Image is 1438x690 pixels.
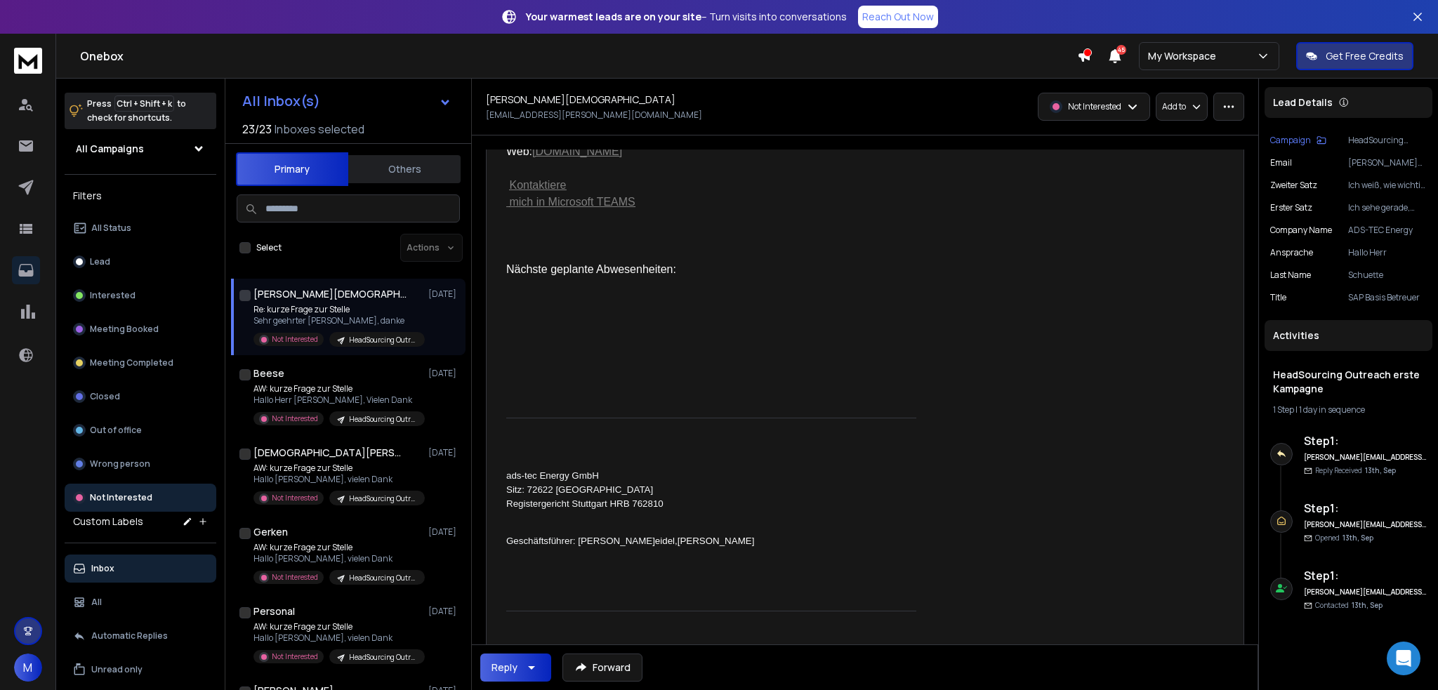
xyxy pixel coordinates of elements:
button: Reply [480,653,551,682]
button: Campaign [1270,135,1326,146]
label: Select [256,242,282,253]
p: Reach Out Now [862,10,934,24]
h1: Personal [253,604,295,618]
p: Add to [1162,101,1186,112]
p: Meeting Completed [90,357,173,369]
p: ads-tec Energy GmbH Sitz: 72622 [GEOGRAPHIC_DATA] Registergericht Stuttgart HRB 762810 [506,469,916,511]
h3: Custom Labels [73,515,143,529]
p: Reply Received [1315,465,1396,476]
p: Automatic Replies [91,630,168,642]
p: Hallo [PERSON_NAME], vielen Dank [253,553,422,564]
p: Sehr geehrter [PERSON_NAME], danke [253,315,422,326]
p: Lead Details [1273,95,1333,110]
h1: Gerken [253,525,288,539]
h6: Step 1 : [1304,500,1427,517]
h1: Onebox [80,48,1077,65]
p: title [1270,292,1286,303]
p: Opened [1315,533,1373,543]
span: 13th, Sep [1365,465,1396,475]
h1: HeadSourcing Outreach erste Kampagne [1273,368,1424,396]
button: Meeting Booked [65,315,216,343]
h1: [PERSON_NAME][DEMOGRAPHIC_DATA] [486,93,675,107]
p: Press to check for shortcuts. [87,97,186,125]
p: ADS-TEC Energy [1348,225,1427,236]
p: Get Free Credits [1326,49,1404,63]
p: Not Interested [272,413,318,424]
p: Zweiter Satz [1270,180,1317,191]
p: [DATE] [428,447,460,458]
p: Hallo Herr [1348,247,1427,258]
h6: [PERSON_NAME][EMAIL_ADDRESS][DOMAIN_NAME] [1304,519,1427,530]
h1: [DEMOGRAPHIC_DATA][PERSON_NAME] [253,446,408,460]
span: eid [655,536,668,546]
span: 1 day in sequence [1299,404,1365,416]
span: Nächste geplante Abwesenheiten: [506,263,676,275]
h1: All Campaigns [76,142,144,156]
p: My Workspace [1148,49,1222,63]
button: Closed [65,383,216,411]
p: Interested [90,290,136,301]
p: Not Interested [272,334,318,345]
h3: Filters [65,186,216,206]
button: Inbox [65,555,216,583]
p: Campaign [1270,135,1311,146]
span: el, [668,536,678,546]
button: All [65,588,216,616]
p: Re: kurze Frage zur Stelle [253,304,422,315]
p: Not Interested [272,572,318,583]
p: Geschäftsführer: [PERSON_NAME] [506,532,916,549]
p: Company Name [1270,225,1332,236]
p: [DATE] [428,526,460,538]
button: Not Interested [65,484,216,512]
p: [DATE] [428,606,460,617]
p: Wrong person [90,458,150,470]
h6: [PERSON_NAME][EMAIL_ADDRESS][DOMAIN_NAME] [1304,587,1427,597]
p: Hallo [PERSON_NAME], vielen Dank [253,632,422,644]
p: Ansprache [1270,247,1313,258]
img: logo [14,48,42,74]
p: Meeting Booked [90,324,159,335]
p: HeadSourcing Outreach erste Kampagne [349,652,416,663]
p: [EMAIL_ADDRESS][PERSON_NAME][DOMAIN_NAME] [486,110,702,121]
p: Last Name [1270,270,1311,281]
p: AW: kurze Frage zur Stelle [253,383,422,394]
button: Out of office [65,416,216,444]
button: M [14,653,42,682]
p: HeadSourcing Outreach erste Kampagne [349,335,416,345]
p: Email [1270,157,1292,168]
span: 1 Step [1273,404,1294,416]
p: [DATE] [428,288,460,300]
button: All Campaigns [65,135,216,163]
p: Hallo Herr [PERSON_NAME], Vielen Dank [253,394,422,406]
button: Wrong person [65,450,216,478]
p: Closed [90,391,120,402]
p: erster Satz [1270,202,1312,213]
h1: Beese [253,366,284,380]
p: Schuette [1348,270,1427,281]
div: | [1273,404,1424,416]
span: 23 / 23 [242,121,272,138]
p: All Status [91,223,131,234]
p: AW: kurze Frage zur Stelle [253,463,422,474]
p: HeadSourcing Outreach erste Kampagne [349,573,416,583]
p: Not Interested [90,492,152,503]
button: Automatic Replies [65,622,216,650]
p: Unread only [91,664,143,675]
button: Others [348,154,461,185]
button: Primary [236,152,348,186]
span: 45 [1116,45,1126,55]
h6: Step 1 : [1304,567,1427,584]
p: Not Interested [272,651,318,662]
button: Interested [65,281,216,310]
h3: Inboxes selected [275,121,364,138]
button: Forward [562,653,642,682]
p: HeadSourcing Outreach erste Kampagne [1348,135,1427,146]
p: Not Interested [1068,101,1121,112]
span: [PERSON_NAME] [678,536,755,546]
span: Ctrl + Shift + k [114,95,174,112]
p: SAP Basis Betreuer [1348,292,1427,303]
span: Web: [506,145,532,157]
